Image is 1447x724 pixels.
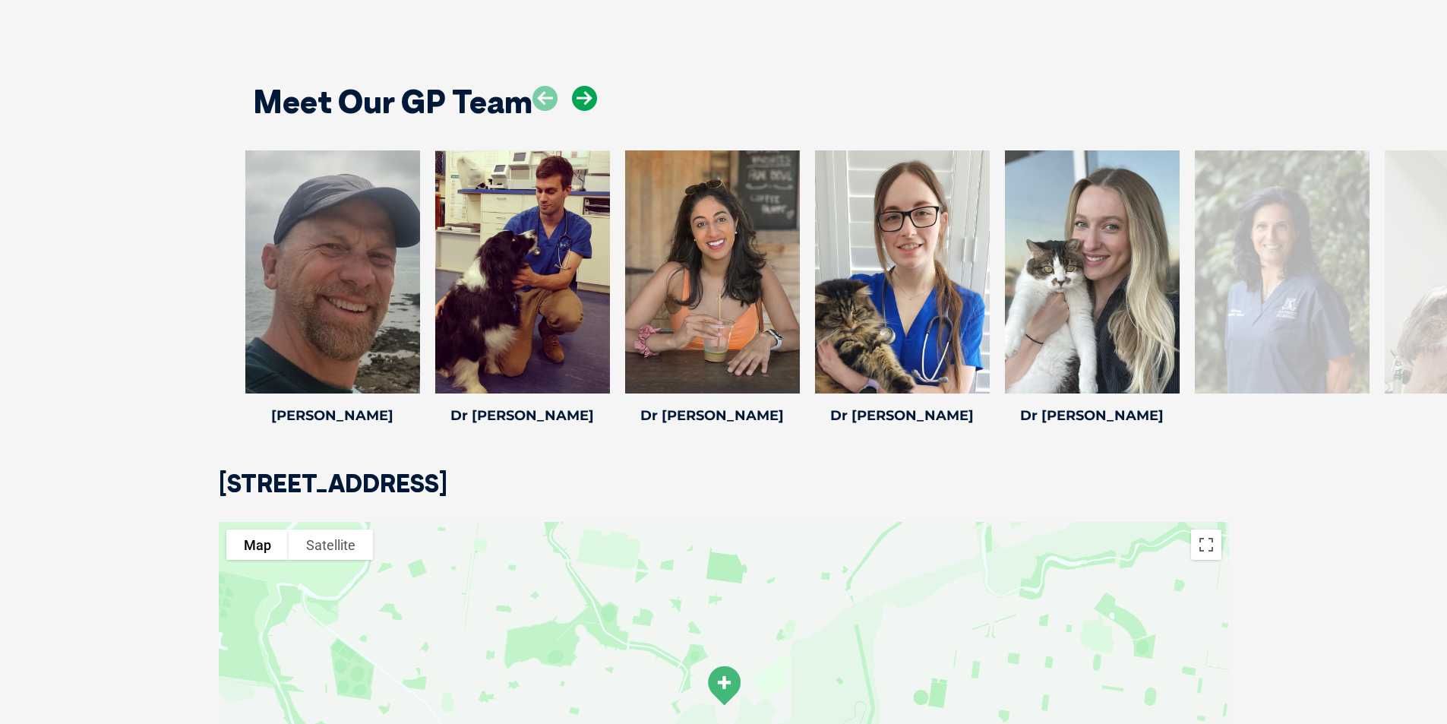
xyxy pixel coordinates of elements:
[253,86,532,118] h2: Meet Our GP Team
[289,530,373,560] button: Show satellite imagery
[245,409,420,422] h4: [PERSON_NAME]
[435,409,610,422] h4: Dr [PERSON_NAME]
[1005,409,1180,422] h4: Dr [PERSON_NAME]
[815,409,990,422] h4: Dr [PERSON_NAME]
[625,409,800,422] h4: Dr [PERSON_NAME]
[226,530,289,560] button: Show street map
[1191,530,1221,560] button: Toggle fullscreen view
